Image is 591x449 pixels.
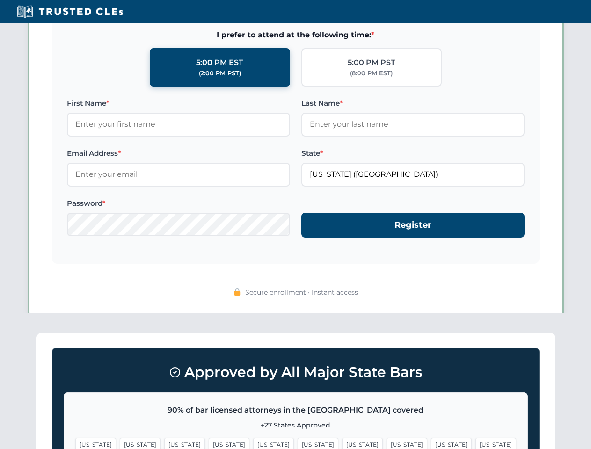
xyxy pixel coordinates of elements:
[75,420,516,430] p: +27 States Approved
[245,287,358,297] span: Secure enrollment • Instant access
[196,57,243,69] div: 5:00 PM EST
[301,213,525,238] button: Register
[75,404,516,416] p: 90% of bar licensed attorneys in the [GEOGRAPHIC_DATA] covered
[233,288,241,296] img: 🔒
[67,113,290,136] input: Enter your first name
[67,163,290,186] input: Enter your email
[14,5,126,19] img: Trusted CLEs
[301,148,525,159] label: State
[199,69,241,78] div: (2:00 PM PST)
[67,148,290,159] label: Email Address
[301,98,525,109] label: Last Name
[67,198,290,209] label: Password
[301,113,525,136] input: Enter your last name
[350,69,393,78] div: (8:00 PM EST)
[301,163,525,186] input: Florida (FL)
[64,360,528,385] h3: Approved by All Major State Bars
[348,57,395,69] div: 5:00 PM PST
[67,98,290,109] label: First Name
[67,29,525,41] span: I prefer to attend at the following time:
